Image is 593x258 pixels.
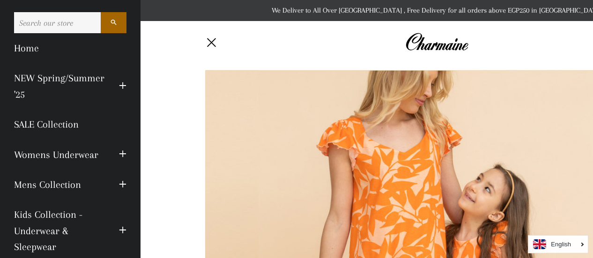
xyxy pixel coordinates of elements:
[405,32,468,52] img: Charmaine Egypt
[551,241,571,247] i: English
[7,63,112,109] a: NEW Spring/Summer '25
[7,170,112,200] a: Mens Collection
[7,33,133,63] a: Home
[533,239,583,249] a: English
[14,12,101,33] input: Search our store
[7,109,133,139] a: SALE Collection
[7,140,112,170] a: Womens Underwear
